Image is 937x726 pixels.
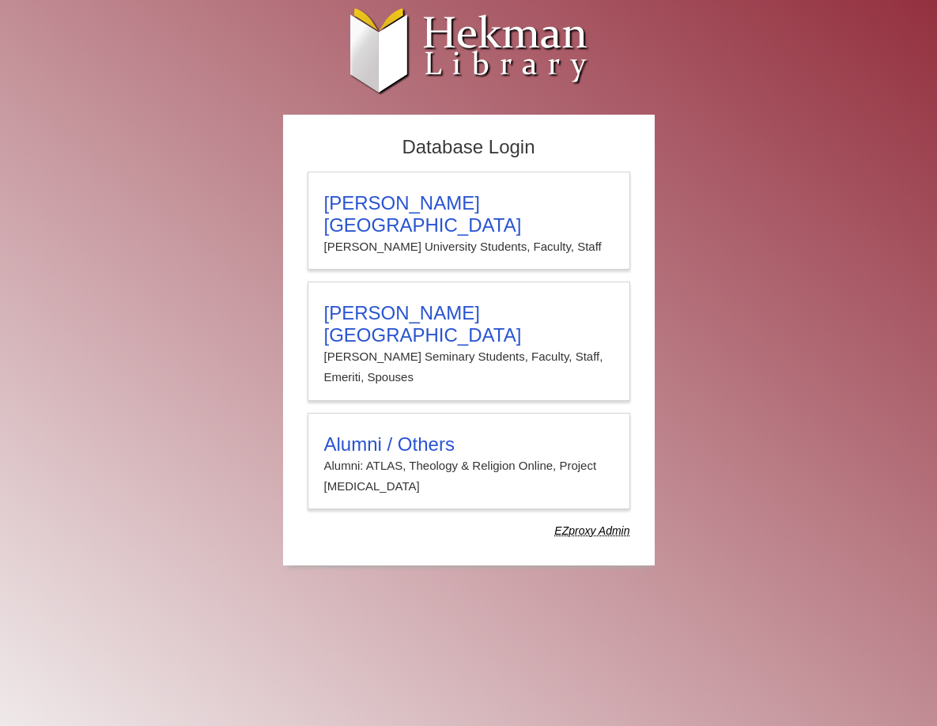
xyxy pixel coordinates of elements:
summary: Alumni / OthersAlumni: ATLAS, Theology & Religion Online, Project [MEDICAL_DATA] [324,433,614,497]
a: [PERSON_NAME][GEOGRAPHIC_DATA][PERSON_NAME] University Students, Faculty, Staff [308,172,630,270]
h2: Database Login [300,131,638,164]
h3: [PERSON_NAME][GEOGRAPHIC_DATA] [324,192,614,236]
p: Alumni: ATLAS, Theology & Religion Online, Project [MEDICAL_DATA] [324,456,614,497]
h3: [PERSON_NAME][GEOGRAPHIC_DATA] [324,302,614,346]
dfn: Use Alumni login [554,524,629,537]
p: [PERSON_NAME] University Students, Faculty, Staff [324,236,614,257]
h3: Alumni / Others [324,433,614,456]
a: [PERSON_NAME][GEOGRAPHIC_DATA][PERSON_NAME] Seminary Students, Faculty, Staff, Emeriti, Spouses [308,282,630,401]
p: [PERSON_NAME] Seminary Students, Faculty, Staff, Emeriti, Spouses [324,346,614,388]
